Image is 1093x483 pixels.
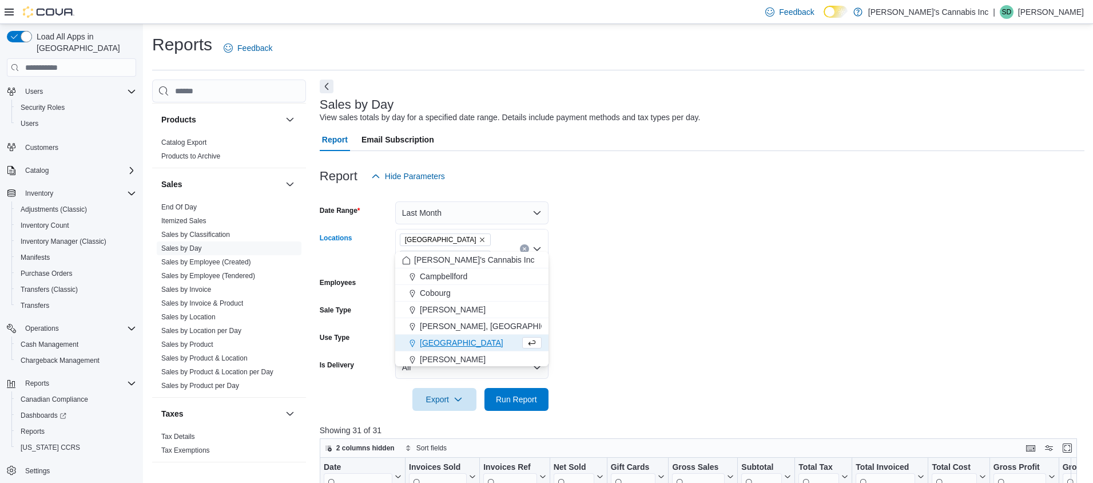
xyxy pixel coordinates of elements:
[416,444,447,453] span: Sort fields
[161,203,197,211] a: End Of Day
[161,299,243,307] a: Sales by Invoice & Product
[2,462,141,479] button: Settings
[161,258,251,266] a: Sales by Employee (Created)
[11,282,141,298] button: Transfers (Classic)
[161,138,206,147] span: Catalog Export
[161,381,239,390] span: Sales by Product per Day
[21,164,136,177] span: Catalog
[11,298,141,314] button: Transfers
[161,152,220,161] span: Products to Archive
[400,441,451,455] button: Sort fields
[11,217,141,233] button: Inventory Count
[16,393,136,406] span: Canadian Compliance
[412,388,476,411] button: Export
[395,335,549,351] button: [GEOGRAPHIC_DATA]
[16,219,136,232] span: Inventory Count
[21,119,38,128] span: Users
[21,103,65,112] span: Security Roles
[420,287,451,299] span: Cobourg
[16,409,136,422] span: Dashboards
[16,117,43,130] a: Users
[395,351,549,368] button: [PERSON_NAME]
[741,462,782,473] div: Subtotal
[1024,441,1038,455] button: Keyboard shortcuts
[16,235,111,248] a: Inventory Manager (Classic)
[25,143,58,152] span: Customers
[21,443,80,452] span: [US_STATE] CCRS
[779,6,814,18] span: Feedback
[16,354,104,367] a: Chargeback Management
[21,427,45,436] span: Reports
[395,268,549,285] button: Campbellford
[161,271,255,280] span: Sales by Employee (Tendered)
[320,233,352,243] label: Locations
[320,306,351,315] label: Sale Type
[16,409,71,422] a: Dashboards
[367,165,450,188] button: Hide Parameters
[21,322,63,335] button: Operations
[21,377,136,390] span: Reports
[283,177,297,191] button: Sales
[395,252,549,368] div: Choose from the following options
[16,338,136,351] span: Cash Management
[161,244,202,252] a: Sales by Day
[320,206,360,215] label: Date Range
[161,231,230,239] a: Sales by Classification
[16,299,136,312] span: Transfers
[161,114,281,125] button: Products
[21,356,100,365] span: Chargeback Management
[16,203,92,216] a: Adjustments (Classic)
[161,446,210,455] span: Tax Exemptions
[395,302,549,318] button: [PERSON_NAME]
[161,285,211,294] span: Sales by Invoice
[405,251,476,263] span: [GEOGRAPHIC_DATA]
[320,278,356,287] label: Employees
[161,152,220,160] a: Products to Archive
[11,336,141,353] button: Cash Management
[484,388,549,411] button: Run Report
[11,233,141,250] button: Inventory Manager (Classic)
[21,285,78,294] span: Transfers (Classic)
[161,179,182,190] h3: Sales
[320,169,357,183] h3: Report
[21,205,87,214] span: Adjustments (Classic)
[824,6,848,18] input: Dark Mode
[395,285,549,302] button: Cobourg
[993,5,995,19] p: |
[11,250,141,266] button: Manifests
[420,304,486,315] span: [PERSON_NAME]
[161,179,281,190] button: Sales
[520,244,529,254] button: Clear input
[161,408,281,419] button: Taxes
[2,84,141,100] button: Users
[161,230,230,239] span: Sales by Classification
[152,33,212,56] h1: Reports
[420,354,486,365] span: [PERSON_NAME]
[25,324,59,333] span: Operations
[11,423,141,440] button: Reports
[21,411,66,420] span: Dashboards
[320,80,333,93] button: Next
[161,313,216,321] a: Sales by Location
[161,446,210,454] a: Tax Exemptions
[320,333,349,342] label: Use Type
[395,356,549,379] button: All
[161,203,197,212] span: End Of Day
[21,301,49,310] span: Transfers
[405,234,476,246] span: [GEOGRAPHIC_DATA]
[25,166,49,175] span: Catalog
[23,6,74,18] img: Cova
[161,217,206,225] a: Itemized Sales
[161,326,241,335] span: Sales by Location per Day
[1000,5,1013,19] div: Sean Duffy
[283,407,297,421] button: Taxes
[161,138,206,147] a: Catalog Export
[16,101,69,114] a: Security Roles
[16,101,136,114] span: Security Roles
[532,244,542,254] button: Close list of options
[11,100,141,116] button: Security Roles
[420,320,574,332] span: [PERSON_NAME], [GEOGRAPHIC_DATA]
[11,440,141,456] button: [US_STATE] CCRS
[21,140,136,154] span: Customers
